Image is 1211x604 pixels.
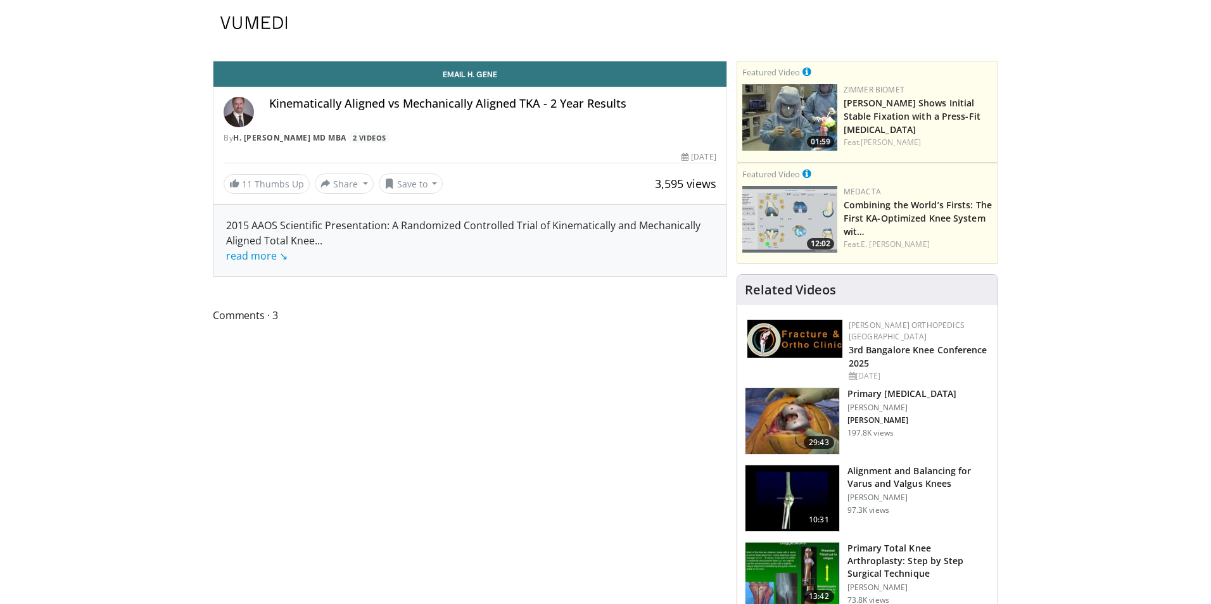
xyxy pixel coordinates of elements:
small: Featured Video [742,66,800,78]
a: 29:43 Primary [MEDICAL_DATA] [PERSON_NAME] [PERSON_NAME] 197.8K views [745,387,990,455]
div: Feat. [844,239,992,250]
p: 197.8K views [847,428,894,438]
a: 12:02 [742,186,837,253]
a: [PERSON_NAME] Orthopedics [GEOGRAPHIC_DATA] [849,320,965,342]
div: [DATE] [849,370,987,382]
span: 01:59 [807,136,834,148]
h3: Combining the World’s Firsts: The First KA-Optimized Knee System with the First Handheld Robotic ... [844,198,992,237]
h3: Primary Total Knee Arthroplasty: Step by Step Surgical Technique [847,542,990,580]
a: 3rd Bangalore Knee Conference 2025 [849,344,987,369]
h4: Related Videos [745,282,836,298]
h4: Kinematically Aligned vs Mechanically Aligned TKA - 2 Year Results [269,97,716,111]
a: H. [PERSON_NAME] MD MBA [233,132,346,143]
a: [PERSON_NAME] Shows Initial Stable Fixation with a Press-Fit [MEDICAL_DATA] [844,97,980,135]
p: [PERSON_NAME] [847,493,990,503]
a: Medacta [844,186,881,197]
span: 29:43 [804,436,834,449]
img: 297061_3.png.150x105_q85_crop-smart_upscale.jpg [745,388,839,454]
span: 13:42 [804,590,834,603]
a: 10:31 Alignment and Balancing for Varus and Valgus Knees [PERSON_NAME] 97.3K views [745,465,990,532]
span: 12:02 [807,238,834,249]
p: Michael Berend [847,415,956,425]
div: [DATE] [682,151,716,163]
img: VuMedi Logo [220,16,288,29]
a: Combining the World’s Firsts: The First KA-Optimized Knee System wit… [844,199,992,237]
span: 10:31 [804,513,834,526]
h3: Primary [MEDICAL_DATA] [847,387,956,400]
div: 2015 AAOS Scientific Presentation: A Randomized Controlled Trial of Kinematically and Mechanicall... [226,218,714,263]
div: Feat. [844,137,992,148]
span: 3,595 views [655,176,716,191]
span: Comments 3 [213,307,727,324]
a: read more ↘ [226,249,288,263]
img: 38523_0000_3.png.150x105_q85_crop-smart_upscale.jpg [745,465,839,531]
a: This is paid for by Medacta [802,167,811,180]
img: Avatar [224,97,254,127]
h3: Alignment and Balancing for Varus and Valgus Knees [847,465,990,490]
a: [PERSON_NAME] [861,137,921,148]
p: [PERSON_NAME] [847,582,990,593]
img: 6bc46ad6-b634-4876-a934-24d4e08d5fac.150x105_q85_crop-smart_upscale.jpg [742,84,837,151]
button: Save to [379,173,443,194]
a: Email H. Gene [213,61,726,87]
a: This is paid for by Zimmer Biomet [802,65,811,79]
p: 97.3K views [847,505,889,515]
a: E. [PERSON_NAME] [861,239,930,249]
a: 2 Videos [348,132,390,143]
img: aaf1b7f9-f888-4d9f-a252-3ca059a0bd02.150x105_q85_crop-smart_upscale.jpg [742,186,837,253]
a: 01:59 [742,84,837,151]
small: Featured Video [742,168,800,180]
a: 11 Thumbs Up [224,174,310,194]
img: 1ab50d05-db0e-42c7-b700-94c6e0976be2.jpeg.150x105_q85_autocrop_double_scale_upscale_version-0.2.jpg [747,320,842,358]
p: [PERSON_NAME] [847,403,956,413]
a: Zimmer Biomet [844,84,904,95]
button: Share [315,173,374,194]
div: By [224,132,716,144]
span: 11 [242,178,252,190]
